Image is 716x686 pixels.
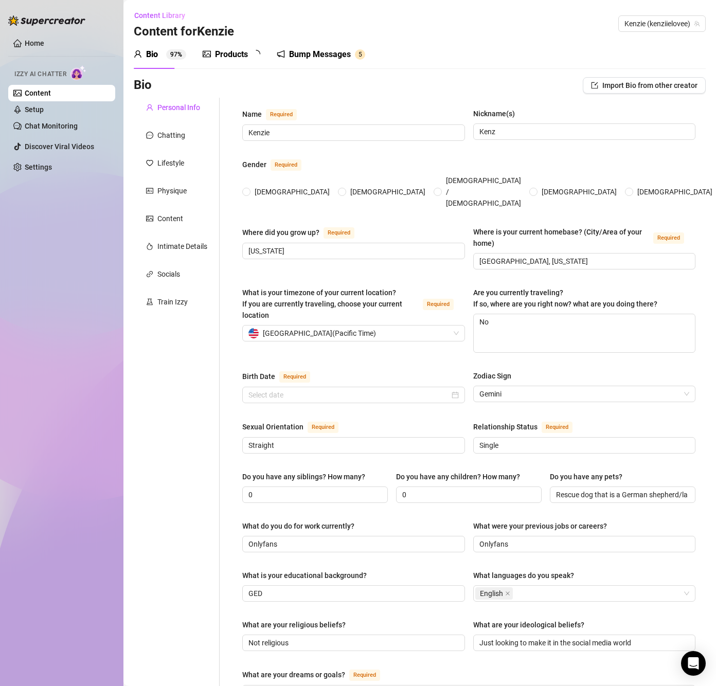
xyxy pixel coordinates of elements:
div: Do you have any pets? [550,471,622,482]
label: Zodiac Sign [473,370,518,382]
span: picture [203,50,211,58]
span: Required [271,159,301,171]
input: Do you have any siblings? How many? [248,489,380,500]
label: Relationship Status [473,421,584,433]
input: Do you have any pets? [556,489,687,500]
span: team [694,21,700,27]
div: Socials [157,268,180,280]
span: Required [324,227,354,239]
span: message [146,132,153,139]
span: Required [279,371,310,383]
span: Are you currently traveling? If so, where are you right now? what are you doing there? [473,288,657,308]
span: [DEMOGRAPHIC_DATA] [346,186,429,197]
span: What is your timezone of your current location? If you are currently traveling, choose your curre... [242,288,402,319]
span: English [480,588,503,599]
span: idcard [146,187,153,194]
div: Content [157,213,183,224]
span: import [591,82,598,89]
input: Sexual Orientation [248,440,457,451]
input: What are your religious beliefs? [248,637,457,648]
div: Nickname(s) [473,108,515,119]
button: Content Library [134,7,193,24]
input: What languages do you speak? [515,587,517,600]
span: Required [653,232,684,244]
span: Required [542,422,572,433]
div: What are your religious beliefs? [242,619,346,630]
label: Do you have any siblings? How many? [242,471,372,482]
span: Import Bio from other creator [602,81,697,89]
sup: 97% [166,49,186,60]
label: Do you have any pets? [550,471,630,482]
span: [GEOGRAPHIC_DATA] ( Pacific Time ) [263,326,376,341]
span: Content Library [134,11,185,20]
div: What are your dreams or goals? [242,669,345,680]
span: Gemini [479,386,690,402]
textarea: No [474,314,695,352]
label: Do you have any children? How many? [396,471,527,482]
label: What is your educational background? [242,570,374,581]
input: Where is your current homebase? (City/Area of your home) [479,256,688,267]
label: Where did you grow up? [242,226,366,239]
label: Sexual Orientation [242,421,350,433]
span: loading [252,49,261,59]
sup: 5 [355,49,365,60]
span: English [475,587,513,600]
span: user [134,50,142,58]
div: Do you have any children? How many? [396,471,520,482]
span: Required [349,670,380,681]
div: What are your ideological beliefs? [473,619,584,630]
span: Kenzie (kenziielovee) [624,16,700,31]
span: heart [146,159,153,167]
div: What is your educational background? [242,570,367,581]
a: Setup [25,105,44,114]
h3: Content for Kenzie [134,24,234,40]
div: Birth Date [242,371,275,382]
label: What do you do for work currently? [242,520,362,532]
label: What are your dreams or goals? [242,669,391,681]
div: Name [242,109,262,120]
label: Where is your current homebase? (City/Area of your home) [473,226,696,249]
label: What were your previous jobs or careers? [473,520,614,532]
span: [DEMOGRAPHIC_DATA] [250,186,334,197]
span: [DEMOGRAPHIC_DATA] / [DEMOGRAPHIC_DATA] [442,175,525,209]
a: Chat Monitoring [25,122,78,130]
span: experiment [146,298,153,305]
h3: Bio [134,77,152,94]
div: Bump Messages [289,48,351,61]
div: Open Intercom Messenger [681,651,706,676]
div: Do you have any siblings? How many? [242,471,365,482]
label: Nickname(s) [473,108,522,119]
div: Personal Info [157,102,200,113]
span: close [505,591,510,596]
img: logo-BBDzfeDw.svg [8,15,85,26]
span: fire [146,243,153,250]
label: Gender [242,158,313,171]
input: Relationship Status [479,440,688,451]
input: Birth Date [248,389,450,401]
a: Discover Viral Videos [25,142,94,151]
div: What languages do you speak? [473,570,574,581]
div: Lifestyle [157,157,184,169]
div: Train Izzy [157,296,188,308]
span: [DEMOGRAPHIC_DATA] [538,186,621,197]
span: Required [423,299,454,310]
input: What is your educational background? [248,588,457,599]
a: Content [25,89,51,97]
span: link [146,270,153,278]
span: Izzy AI Chatter [14,69,66,79]
input: What are your ideological beliefs? [479,637,688,648]
div: Bio [146,48,158,61]
input: Name [248,127,457,138]
span: picture [146,215,153,222]
span: 5 [359,51,362,58]
div: Relationship Status [473,421,538,432]
img: AI Chatter [70,65,86,80]
span: Required [308,422,338,433]
div: Gender [242,159,266,170]
button: Import Bio from other creator [583,77,706,94]
div: Sexual Orientation [242,421,303,432]
input: Where did you grow up? [248,245,457,257]
input: Nickname(s) [479,126,688,137]
label: Name [242,108,308,120]
input: What were your previous jobs or careers? [479,538,688,550]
